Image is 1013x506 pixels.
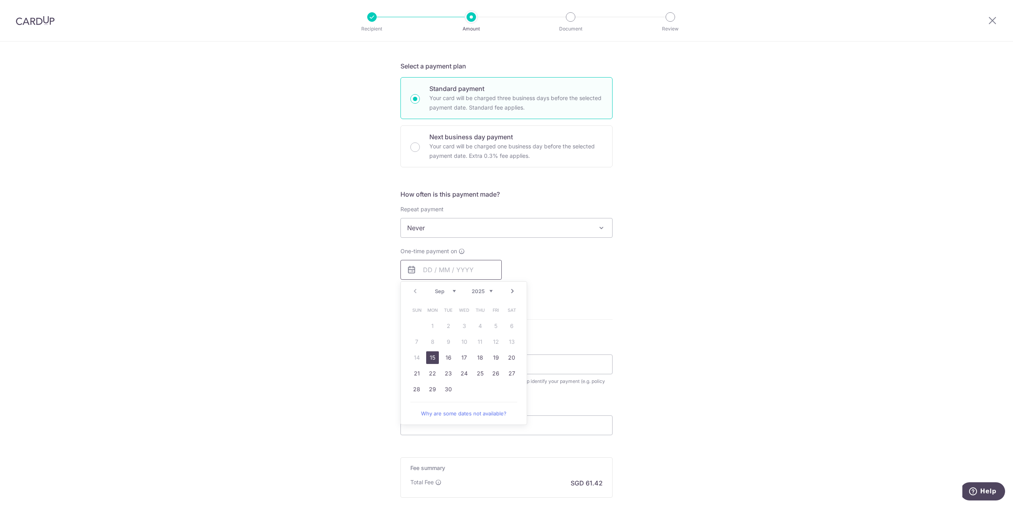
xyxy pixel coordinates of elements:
p: Recipient [343,25,401,33]
a: 16 [442,351,455,364]
a: 28 [410,383,423,396]
a: 21 [410,367,423,380]
h5: How often is this payment made? [400,190,613,199]
p: Amount [442,25,501,33]
a: 15 [426,351,439,364]
h5: Select a payment plan [400,61,613,71]
p: Next business day payment [429,132,603,142]
a: 25 [474,367,486,380]
a: 22 [426,367,439,380]
label: Repeat payment [400,205,444,213]
span: One-time payment on [400,247,457,255]
a: 29 [426,383,439,396]
a: 24 [458,367,470,380]
span: Saturday [505,304,518,316]
a: Next [508,286,517,296]
p: Review [641,25,700,33]
span: Wednesday [458,304,470,316]
a: Why are some dates not available? [410,406,517,421]
p: Total Fee [410,478,434,486]
a: 18 [474,351,486,364]
p: Your card will be charged three business days before the selected payment date. Standard fee appl... [429,93,603,112]
span: Friday [489,304,502,316]
a: 20 [505,351,518,364]
img: CardUp [16,16,55,25]
a: 27 [505,367,518,380]
a: 26 [489,367,502,380]
a: 30 [442,383,455,396]
a: 17 [458,351,470,364]
span: Never [400,218,613,238]
a: 23 [442,367,455,380]
p: Standard payment [429,84,603,93]
a: 19 [489,351,502,364]
span: Never [401,218,612,237]
p: SGD 61.42 [571,478,603,488]
span: Monday [426,304,439,316]
span: Tuesday [442,304,455,316]
p: Your card will be charged one business day before the selected payment date. Extra 0.3% fee applies. [429,142,603,161]
h5: Fee summary [410,464,603,472]
p: Document [541,25,600,33]
input: DD / MM / YYYY [400,260,502,280]
iframe: Opens a widget where you can find more information [962,482,1005,502]
span: Sunday [410,304,423,316]
span: Thursday [474,304,486,316]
